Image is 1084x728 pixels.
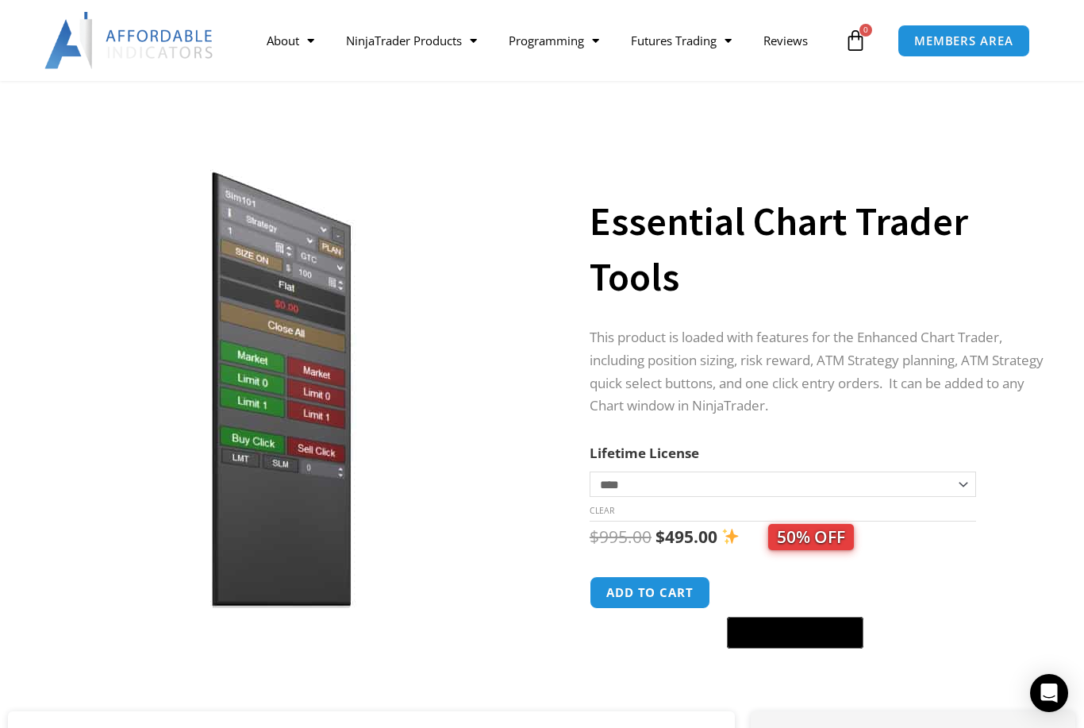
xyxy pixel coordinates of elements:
bdi: 495.00 [655,526,717,548]
div: Open Intercom Messenger [1030,674,1068,712]
img: ✨ [722,528,739,545]
iframe: Secure express checkout frame [724,574,867,612]
a: Futures Trading [615,22,748,59]
img: Essential Chart Trader Tools [26,169,536,608]
bdi: 995.00 [590,526,652,548]
span: MEMBERS AREA [914,35,1013,47]
a: 0 [821,17,890,64]
a: About [251,22,330,59]
span: $ [655,526,665,548]
iframe: PayPal Message 1 [590,658,1044,672]
p: This product is loaded with features for the Enhanced Chart Trader, including position sizing, ri... [590,326,1044,418]
a: Reviews [748,22,824,59]
span: $ [590,526,599,548]
h1: Essential Chart Trader Tools [590,194,1044,305]
a: NinjaTrader Products [330,22,493,59]
img: LogoAI | Affordable Indicators – NinjaTrader [44,12,215,69]
button: Add to cart [590,576,710,609]
span: 50% OFF [768,524,854,550]
a: Programming [493,22,615,59]
button: Buy with GPay [727,617,863,649]
span: 0 [859,24,872,37]
label: Lifetime License [590,444,699,462]
a: MEMBERS AREA [898,25,1030,57]
a: Clear options [590,505,614,516]
nav: Menu [251,22,840,59]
